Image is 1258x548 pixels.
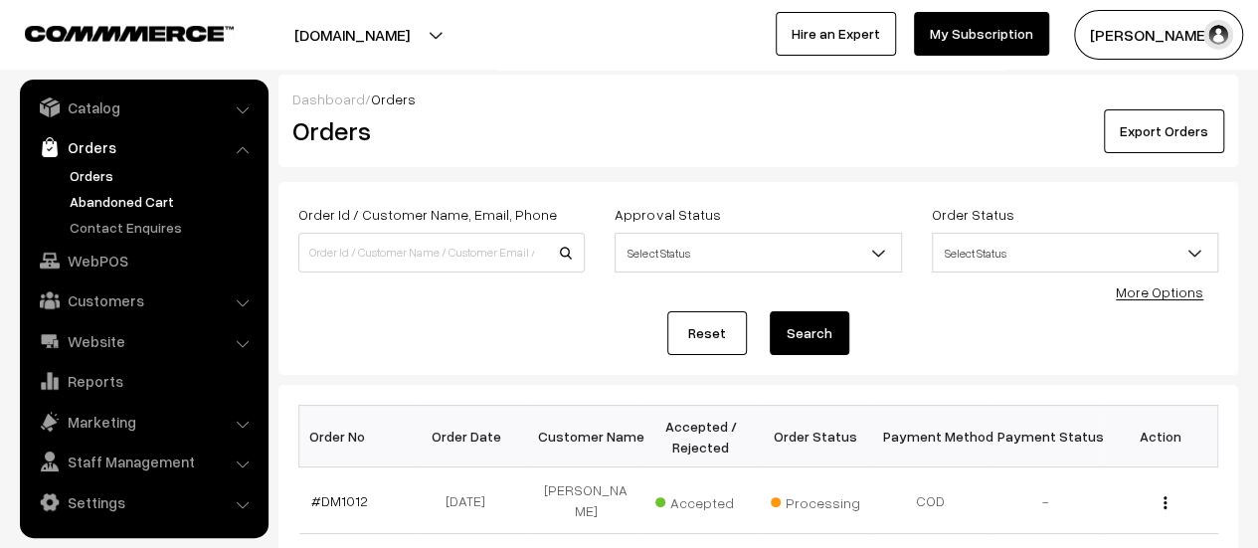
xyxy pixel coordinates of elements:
[311,492,368,509] a: #DM1012
[873,467,988,534] td: COD
[615,233,901,273] span: Select Status
[25,484,262,520] a: Settings
[655,487,755,513] span: Accepted
[65,165,262,186] a: Orders
[25,323,262,359] a: Website
[1164,496,1167,509] img: Menu
[771,487,870,513] span: Processing
[65,191,262,212] a: Abandoned Cart
[932,204,1014,225] label: Order Status
[25,404,262,440] a: Marketing
[616,236,900,271] span: Select Status
[25,444,262,479] a: Staff Management
[25,90,262,125] a: Catalog
[225,10,479,60] button: [DOMAIN_NAME]
[25,363,262,399] a: Reports
[1203,20,1233,50] img: user
[932,233,1218,273] span: Select Status
[776,12,896,56] a: Hire an Expert
[25,26,234,41] img: COMMMERCE
[529,467,644,534] td: [PERSON_NAME]
[1104,109,1224,153] button: Export Orders
[1116,283,1203,300] a: More Options
[1103,406,1218,467] th: Action
[25,20,199,44] a: COMMMERCE
[988,406,1104,467] th: Payment Status
[759,406,874,467] th: Order Status
[667,311,747,355] a: Reset
[65,217,262,238] a: Contact Enquires
[933,236,1217,271] span: Select Status
[414,406,529,467] th: Order Date
[25,243,262,278] a: WebPOS
[298,204,557,225] label: Order Id / Customer Name, Email, Phone
[292,89,1224,109] div: /
[873,406,988,467] th: Payment Method
[914,12,1049,56] a: My Subscription
[299,406,415,467] th: Order No
[643,406,759,467] th: Accepted / Rejected
[292,91,365,107] a: Dashboard
[414,467,529,534] td: [DATE]
[988,467,1104,534] td: -
[292,115,583,146] h2: Orders
[25,282,262,318] a: Customers
[1074,10,1243,60] button: [PERSON_NAME]
[615,204,720,225] label: Approval Status
[529,406,644,467] th: Customer Name
[25,129,262,165] a: Orders
[371,91,416,107] span: Orders
[298,233,585,273] input: Order Id / Customer Name / Customer Email / Customer Phone
[770,311,849,355] button: Search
